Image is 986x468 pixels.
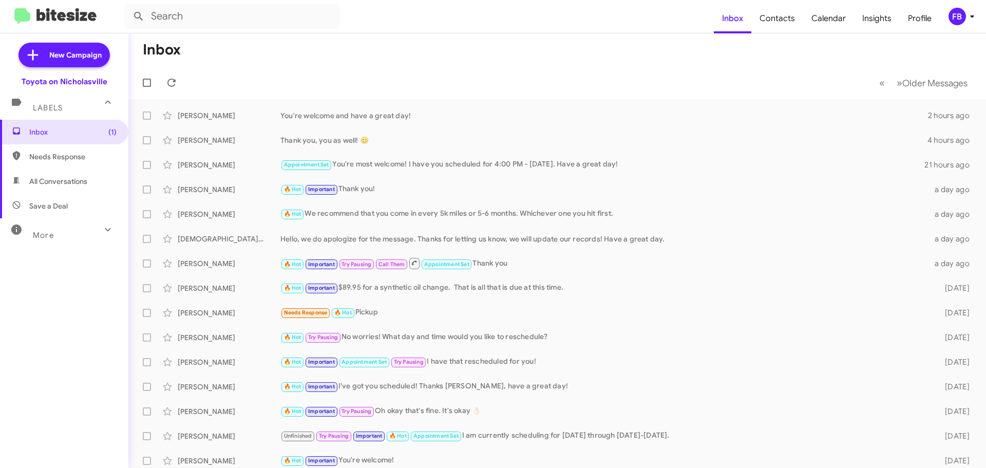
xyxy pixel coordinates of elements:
[902,78,968,89] span: Older Messages
[284,408,301,415] span: 🔥 Hot
[928,382,978,392] div: [DATE]
[928,258,978,269] div: a day ago
[928,234,978,244] div: a day ago
[928,357,978,367] div: [DATE]
[356,433,383,439] span: Important
[143,42,181,58] h1: Inbox
[940,8,975,25] button: FB
[900,4,940,33] a: Profile
[284,383,301,390] span: 🔥 Hot
[22,77,107,87] div: Toyota on Nicholasville
[928,431,978,441] div: [DATE]
[308,408,335,415] span: Important
[879,77,885,89] span: «
[413,433,459,439] span: Appointment Set
[308,383,335,390] span: Important
[284,309,328,316] span: Needs Response
[890,72,974,93] button: Next
[308,334,338,341] span: Try Pausing
[284,285,301,291] span: 🔥 Hot
[284,186,301,193] span: 🔥 Hot
[178,234,280,244] div: [DEMOGRAPHIC_DATA][PERSON_NAME]
[873,72,891,93] button: Previous
[280,331,928,343] div: No worries! What day and time would you like to reschedule?
[108,127,117,137] span: (1)
[49,50,102,60] span: New Campaign
[178,209,280,219] div: [PERSON_NAME]
[280,208,928,220] div: We recommend that you come in every 5k miles or 5-6 months. Whichever one you hit first.
[280,183,928,195] div: Thank you!
[178,184,280,195] div: [PERSON_NAME]
[424,261,469,268] span: Appointment Set
[280,430,928,442] div: I am currently scheduling for [DATE] through [DATE]-[DATE].
[284,433,312,439] span: Unfinished
[178,382,280,392] div: [PERSON_NAME]
[928,456,978,466] div: [DATE]
[280,159,924,171] div: You're most welcome! I have you scheduled for 4:00 PM - [DATE]. Have a great day!
[897,77,902,89] span: »
[308,359,335,365] span: Important
[280,405,928,417] div: Oh okay that's fine. It's okay 👌🏻
[280,282,928,294] div: $89.95 for a synthetic oil change. That is all that is due at this time.
[284,457,301,464] span: 🔥 Hot
[334,309,352,316] span: 🔥 Hot
[284,334,301,341] span: 🔥 Hot
[284,359,301,365] span: 🔥 Hot
[874,72,974,93] nav: Page navigation example
[178,357,280,367] div: [PERSON_NAME]
[280,110,928,121] div: You're welcome and have a great day!
[33,103,63,113] span: Labels
[178,431,280,441] div: [PERSON_NAME]
[714,4,751,33] a: Inbox
[280,381,928,392] div: I've got you scheduled! Thanks [PERSON_NAME], have a great day!
[178,110,280,121] div: [PERSON_NAME]
[928,308,978,318] div: [DATE]
[342,408,371,415] span: Try Pausing
[124,4,340,29] input: Search
[949,8,966,25] div: FB
[280,135,927,145] div: Thank you, you as well! 😊
[928,184,978,195] div: a day ago
[924,160,978,170] div: 21 hours ago
[178,135,280,145] div: [PERSON_NAME]
[178,456,280,466] div: [PERSON_NAME]
[308,285,335,291] span: Important
[308,457,335,464] span: Important
[29,127,117,137] span: Inbox
[280,234,928,244] div: Hello, we do apologize for the message. Thanks for letting us know, we will update our records! H...
[928,110,978,121] div: 2 hours ago
[284,211,301,217] span: 🔥 Hot
[928,209,978,219] div: a day ago
[928,332,978,343] div: [DATE]
[29,176,87,186] span: All Conversations
[280,307,928,319] div: Pickup
[389,433,407,439] span: 🔥 Hot
[284,161,329,168] span: Appointment Set
[284,261,301,268] span: 🔥 Hot
[308,261,335,268] span: Important
[319,433,349,439] span: Try Pausing
[178,283,280,293] div: [PERSON_NAME]
[280,356,928,368] div: I have that rescheduled for you!
[178,406,280,417] div: [PERSON_NAME]
[928,283,978,293] div: [DATE]
[927,135,978,145] div: 4 hours ago
[854,4,900,33] a: Insights
[308,186,335,193] span: Important
[178,160,280,170] div: [PERSON_NAME]
[280,257,928,270] div: Thank you
[29,152,117,162] span: Needs Response
[33,231,54,240] span: More
[803,4,854,33] a: Calendar
[928,406,978,417] div: [DATE]
[29,201,68,211] span: Save a Deal
[342,261,371,268] span: Try Pausing
[280,455,928,466] div: You're welcome!
[178,258,280,269] div: [PERSON_NAME]
[751,4,803,33] a: Contacts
